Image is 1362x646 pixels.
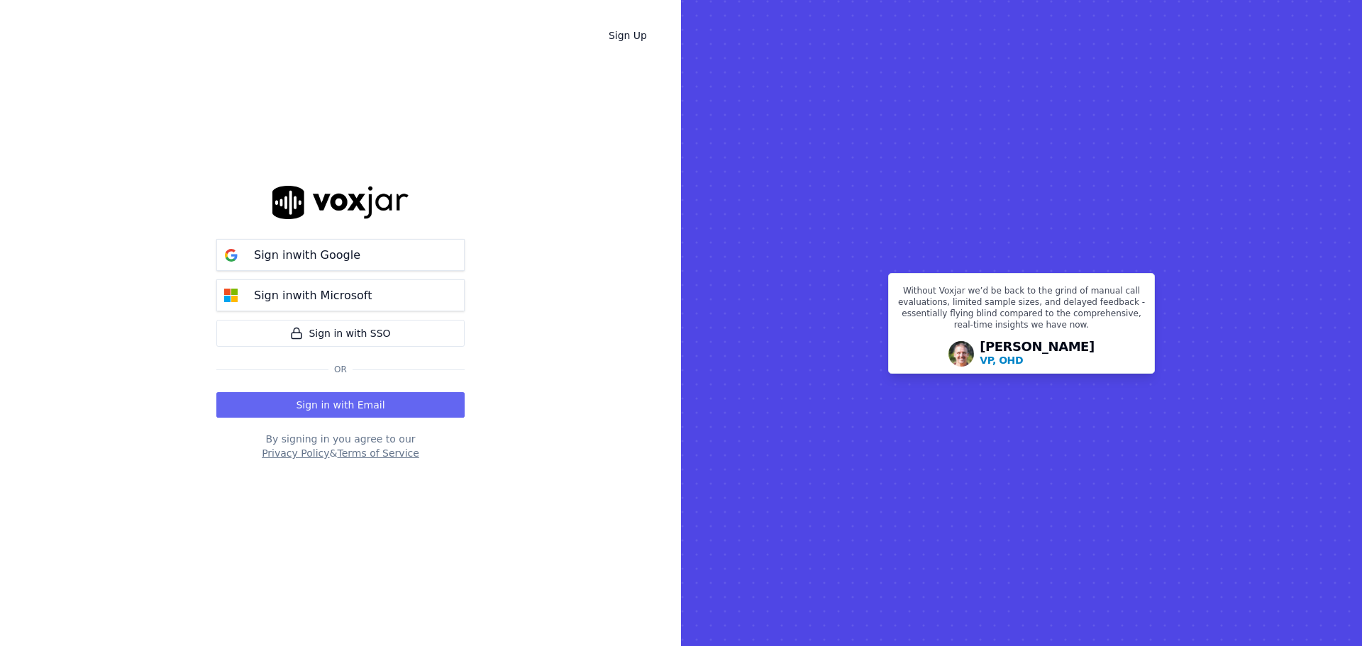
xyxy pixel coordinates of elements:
[262,446,329,460] button: Privacy Policy
[337,446,419,460] button: Terms of Service
[216,279,465,311] button: Sign inwith Microsoft
[216,432,465,460] div: By signing in you agree to our &
[254,247,360,264] p: Sign in with Google
[897,285,1146,336] p: Without Voxjar we’d be back to the grind of manual call evaluations, limited sample sizes, and de...
[597,23,658,48] a: Sign Up
[217,282,245,310] img: microsoft Sign in button
[216,239,465,271] button: Sign inwith Google
[216,392,465,418] button: Sign in with Email
[948,341,974,367] img: Avatar
[216,320,465,347] a: Sign in with SSO
[254,287,372,304] p: Sign in with Microsoft
[328,364,353,375] span: Or
[217,241,245,269] img: google Sign in button
[272,186,409,219] img: logo
[980,353,1023,367] p: VP, OHD
[980,340,1095,367] div: [PERSON_NAME]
